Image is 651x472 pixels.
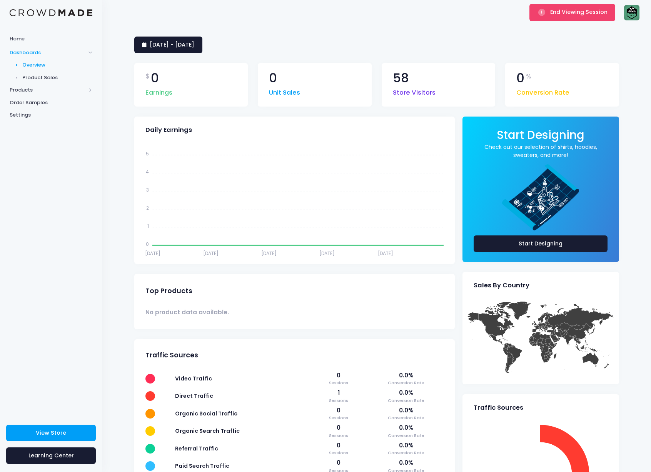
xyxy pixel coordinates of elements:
span: Settings [10,111,92,119]
span: Paid Search Traffic [175,462,229,470]
span: Conversion Rate [369,432,444,439]
span: 0 [316,424,361,432]
span: Direct Traffic [175,392,213,400]
span: Product Sales [22,74,93,82]
span: Traffic Sources [145,351,198,359]
span: Order Samples [10,99,92,107]
span: View Store [36,429,66,437]
span: 0.0% [369,424,444,432]
span: Referral Traffic [175,445,218,452]
span: Learning Center [28,452,74,459]
tspan: [DATE] [378,250,393,256]
a: Start Designing [474,235,608,252]
span: Sessions [316,450,361,456]
span: Overview [22,61,93,69]
span: No product data available. [145,308,229,317]
span: Video Traffic [175,375,212,382]
span: 0.0% [369,406,444,415]
span: 0 [316,406,361,415]
span: Organic Search Traffic [175,427,240,435]
tspan: 1 [147,223,149,229]
span: Conversion Rate [516,84,569,98]
tspan: 5 [145,150,149,157]
button: End Viewing Session [529,4,615,21]
tspan: [DATE] [261,250,277,256]
span: Sessions [316,380,361,386]
span: Sessions [316,415,361,421]
span: Products [10,86,86,94]
span: Sessions [316,397,361,404]
span: Start Designing [497,127,584,143]
span: Top Products [145,287,192,295]
span: Conversion Rate [369,397,444,404]
span: Sales By Country [474,282,529,289]
a: Learning Center [6,447,96,464]
span: % [526,72,531,81]
img: Logo [10,9,92,17]
tspan: 3 [146,187,149,193]
span: Daily Earnings [145,126,192,134]
tspan: 0 [145,241,149,247]
tspan: [DATE] [319,250,335,256]
span: Organic Social Traffic [175,410,237,417]
span: 1 [316,389,361,397]
span: Sessions [316,432,361,439]
tspan: 4 [145,168,149,175]
span: Conversion Rate [369,380,444,386]
span: 0.0% [369,371,444,380]
a: View Store [6,425,96,441]
span: Earnings [145,84,172,98]
span: Dashboards [10,49,86,57]
span: 58 [393,72,409,85]
a: [DATE] - [DATE] [134,37,202,53]
span: 0 [269,72,277,85]
img: User [624,5,639,20]
tspan: 2 [146,205,149,211]
span: Store Visitors [393,84,436,98]
span: 0.0% [369,389,444,397]
a: Start Designing [497,133,584,141]
span: 0.0% [369,459,444,467]
span: End Viewing Session [550,8,608,16]
span: Home [10,35,92,43]
span: Conversion Rate [369,415,444,421]
tspan: [DATE] [145,250,160,256]
span: 0 [151,72,159,85]
tspan: [DATE] [203,250,218,256]
span: $ [145,72,150,81]
span: [DATE] - [DATE] [150,41,194,48]
span: 0 [316,371,361,380]
span: 0 [516,72,524,85]
span: 0 [316,441,361,450]
span: 0.0% [369,441,444,450]
span: Traffic Sources [474,404,523,412]
a: Check out our selection of shirts, hoodies, sweaters, and more! [474,143,608,159]
span: Unit Sales [269,84,300,98]
span: Conversion Rate [369,450,444,456]
span: 0 [316,459,361,467]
